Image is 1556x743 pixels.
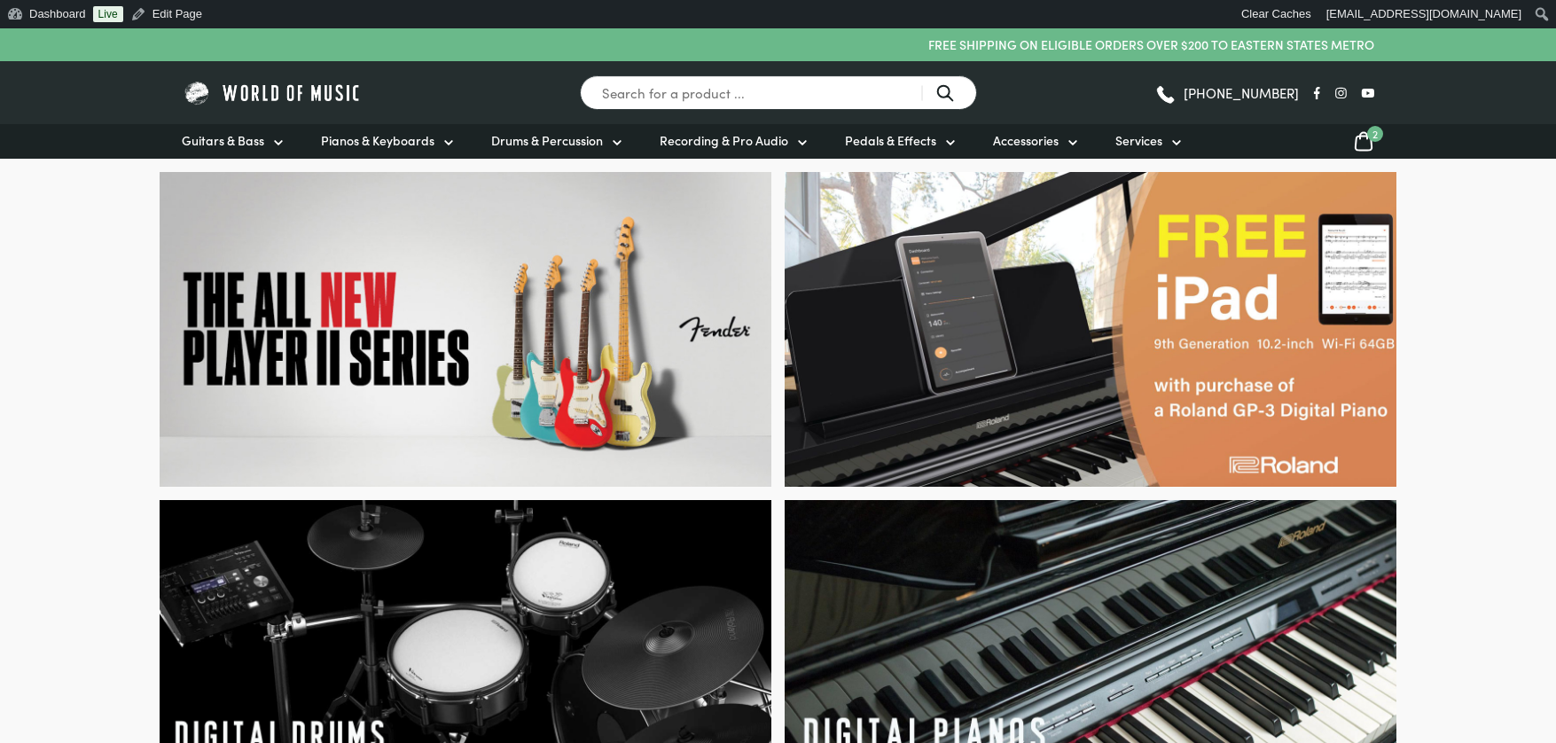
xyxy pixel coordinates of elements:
iframe: Chat with our support team [1299,548,1556,743]
span: Drums & Percussion [491,131,603,150]
span: Services [1115,131,1162,150]
span: Pianos & Keyboards [321,131,434,150]
span: Accessories [993,131,1059,150]
span: 2 [1367,126,1383,142]
img: GP3-Ipad [785,172,1396,487]
p: FREE SHIPPING ON ELIGIBLE ORDERS OVER $200 TO EASTERN STATES METRO [928,35,1374,54]
a: [PHONE_NUMBER] [1154,80,1299,106]
span: [PHONE_NUMBER] [1184,86,1299,99]
img: Fender-Player-II [160,172,771,487]
img: World of Music [182,79,364,106]
span: Recording & Pro Audio [660,131,788,150]
span: Pedals & Effects [845,131,936,150]
span: Guitars & Bass [182,131,264,150]
input: Search for a product ... [580,75,977,110]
